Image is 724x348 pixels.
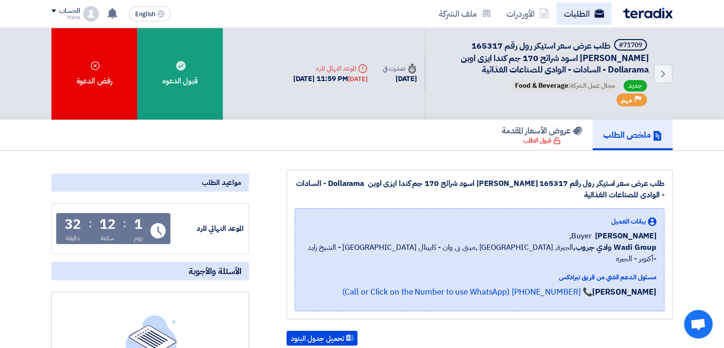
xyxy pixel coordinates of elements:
[491,120,593,150] a: عروض الأسعار المقدمة قبول الطلب
[172,223,244,234] div: الموعد النهائي للرد
[619,42,642,49] div: #71709
[623,8,673,19] img: Teradix logo
[431,2,499,25] a: ملف الشركة
[65,218,81,231] div: 32
[684,310,713,338] div: Open chat
[51,28,137,120] div: رفض الدعوة
[66,233,80,243] div: دقيقة
[510,80,620,92] span: مجال عمل الشركة:
[134,233,143,243] div: يوم
[303,242,656,265] span: الجيزة, [GEOGRAPHIC_DATA] ,مبنى بى وان - كابيتال [GEOGRAPHIC_DATA] - الشيخ زايد -أكتوبر - الجيزه
[99,218,116,231] div: 12
[83,6,99,21] img: profile_test.png
[348,74,367,84] div: [DATE]
[624,80,647,92] span: جديد
[293,73,367,84] div: [DATE] 11:59 PM
[59,7,79,15] div: الحساب
[569,230,591,242] span: Buyer,
[556,2,612,25] a: الطلبات
[137,28,223,120] div: قبول الدعوه
[593,120,673,150] a: ملخص الطلب
[293,63,367,73] div: الموعد النهائي للرد
[437,39,649,75] h5: طلب عرض سعر استيكر رول رقم 165317 استيكر زيتون اسود شرائح 170 جم كندا ايزى اوبن Dollarama - الساد...
[459,39,649,76] span: طلب عرض سعر استيكر رول رقم 165317 [PERSON_NAME] اسود شرائح 170 جم كندا ايزى اوبن Dollarama - السا...
[611,216,646,226] span: بيانات العميل
[51,174,249,192] div: مواعيد الطلب
[303,272,656,282] div: مسئول الدعم الفني من فريق تيرادكس
[621,96,632,105] span: مهم
[573,242,656,253] b: Wadi Group وادي جروب,
[188,266,241,276] span: الأسئلة والأجوبة
[515,81,568,91] span: Food & Beverage
[135,11,155,18] span: English
[89,215,92,232] div: :
[603,129,662,140] h5: ملخص الطلب
[592,286,656,298] strong: [PERSON_NAME]
[129,6,171,21] button: English
[295,178,664,201] div: طلب عرض سعر استيكر رول رقم 165317 [PERSON_NAME] اسود شرائح 170 جم كندا ايزى اوبن Dollarama - السا...
[595,230,656,242] span: [PERSON_NAME]
[383,73,417,84] div: [DATE]
[123,215,126,232] div: :
[100,233,114,243] div: ساعة
[134,218,142,231] div: 1
[51,15,79,20] div: Maha
[287,331,357,346] button: تحميل جدول البنود
[502,125,582,136] h5: عروض الأسعار المقدمة
[383,63,417,73] div: صدرت في
[523,136,561,145] div: قبول الطلب
[499,2,556,25] a: الأوردرات
[342,286,592,298] a: 📞 [PHONE_NUMBER] (Call or Click on the Number to use WhatsApp)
